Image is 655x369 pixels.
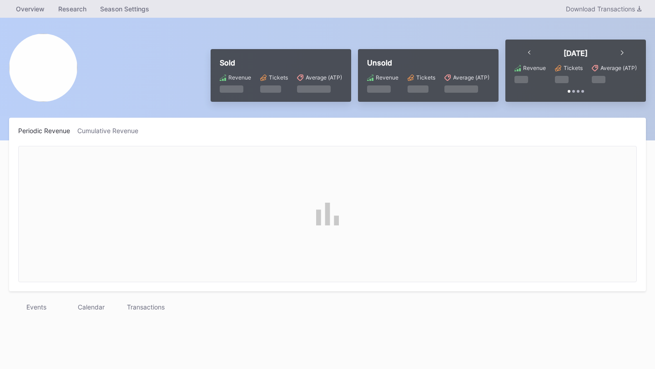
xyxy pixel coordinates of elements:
div: Average (ATP) [453,74,489,81]
button: Download Transactions [561,3,646,15]
div: [DATE] [564,49,588,58]
a: Season Settings [93,2,156,15]
div: Tickets [564,65,583,71]
div: Cumulative Revenue [77,127,146,135]
div: Tickets [416,74,435,81]
a: Overview [9,2,51,15]
div: Revenue [228,74,251,81]
div: Periodic Revenue [18,127,77,135]
div: Revenue [376,74,398,81]
div: Average (ATP) [306,74,342,81]
div: Tickets [269,74,288,81]
div: Calendar [64,300,118,314]
div: Revenue [523,65,546,71]
div: Events [9,300,64,314]
a: Research [51,2,93,15]
div: Sold [220,58,342,67]
div: Unsold [367,58,489,67]
div: Transactions [118,300,173,314]
div: Download Transactions [566,5,641,13]
div: Average (ATP) [600,65,637,71]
